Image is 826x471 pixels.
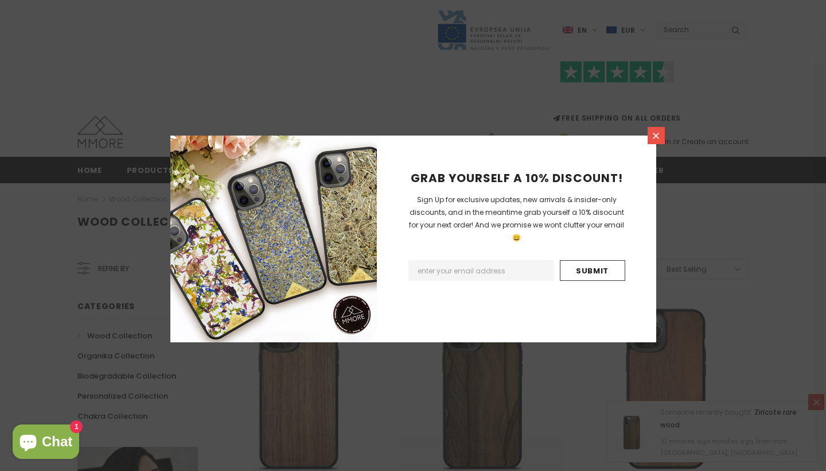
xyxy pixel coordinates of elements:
span: GRAB YOURSELF A 10% DISCOUNT! [411,170,623,186]
a: Close [648,127,665,144]
input: Submit [560,260,625,281]
input: Email Address [408,260,554,281]
span: Sign Up for exclusive updates, new arrivals & insider-only discounts, and in the meantime grab yo... [409,195,624,242]
inbox-online-store-chat: Shopify online store chat [9,424,83,462]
